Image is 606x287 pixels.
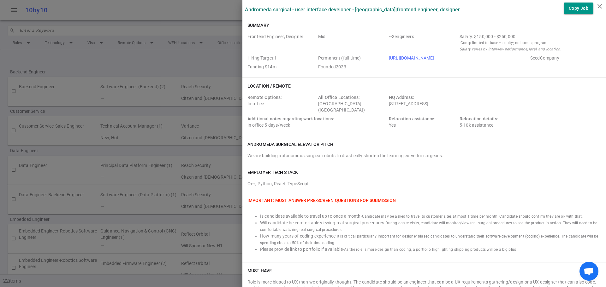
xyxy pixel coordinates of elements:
[247,267,272,274] h6: Must Have
[247,33,316,52] span: Roles
[260,246,601,253] li: Please provide link to portfolio if available -
[247,22,269,28] h6: Summary
[247,141,333,147] h6: Andromeda Surgical elevator pitch
[260,233,601,246] li: How many years of coding experience -
[247,116,386,128] div: In office 5 days/week
[389,94,528,113] div: [STREET_ADDRESS]
[460,116,528,128] div: 5-10k assistance
[579,262,598,281] div: Open chat
[318,64,386,70] span: Employer Founded
[460,40,598,46] small: - Comp limited to base + equity; no bonus program
[247,169,298,175] h6: EMPLOYER TECH STACK
[460,47,561,51] i: Salary varies by interview performance, level, and location.
[389,116,436,121] span: Relocation assistance:
[260,213,601,220] li: Is candidate available to travel up to once a month -
[460,33,598,40] div: Salary Range
[389,116,457,128] div: Yes
[389,55,528,61] span: Company URL
[260,234,598,245] span: It is critical particularly important for designer biased candidates to understand their software...
[530,55,598,61] span: Employer Stage e.g. Series A
[460,116,498,121] span: Relocation details:
[318,33,386,52] span: Level
[247,116,334,121] span: Additional notes regarding work locations:
[247,152,601,159] div: We are building autonomous surgical robots to drastically shorten the learning curve for surgeons.
[260,221,597,232] span: During onsite visits, candidate will monitor/view real surgical procedures to see the product in ...
[564,3,593,14] button: Copy Job
[389,95,414,100] span: HQ Address:
[362,214,583,219] span: Candidate may be asked to travel to customer sites at most 1 time per month. Candidate should con...
[389,33,457,52] span: Team Count
[247,83,291,89] h6: Location / Remote
[318,55,386,61] span: Job Type
[247,94,316,113] div: In-office
[344,247,516,252] span: As the role is more design than coding, a portfolio highlighting shipping products will be a big ...
[260,220,601,233] li: Will candidate be comfortable viewing real surgical procedures -
[596,3,603,10] i: close
[247,181,309,186] span: C++, Python, React, TypeScript
[318,94,386,113] div: [GEOGRAPHIC_DATA] ([GEOGRAPHIC_DATA])
[389,55,434,60] a: [URL][DOMAIN_NAME]
[245,7,460,13] label: Andromeda Surgical - User Interface Developer - [GEOGRAPHIC_DATA] | Frontend Engineer, Designer
[247,64,316,70] span: Employer Founding
[318,95,360,100] span: All Office Locations:
[247,95,282,100] span: Remote Options:
[247,55,316,61] span: Hiring Target
[247,198,396,203] span: IMPORTANT: Must Answer Pre-screen Questions for Submission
